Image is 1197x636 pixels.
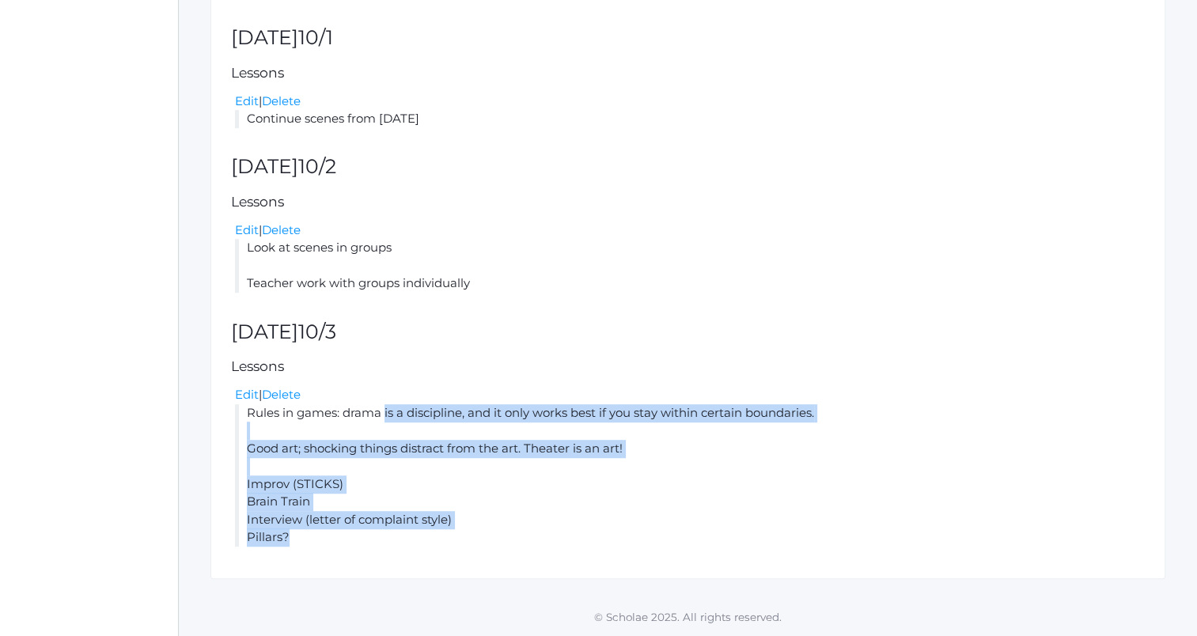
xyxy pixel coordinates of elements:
div: | [235,93,1145,111]
a: Edit [235,387,259,402]
div: | [235,386,1145,404]
h5: Lessons [231,195,1145,210]
span: 10/1 [298,25,333,49]
span: 10/2 [298,154,336,178]
h2: [DATE] [231,156,1145,178]
a: Delete [262,222,301,237]
div: | [235,221,1145,240]
a: Delete [262,93,301,108]
a: Edit [235,93,259,108]
h5: Lessons [231,66,1145,81]
h5: Lessons [231,359,1145,374]
li: Rules in games: drama is a discipline, and it only works best if you stay within certain boundari... [235,404,1145,547]
h2: [DATE] [231,27,1145,49]
h2: [DATE] [231,321,1145,343]
p: © Scholae 2025. All rights reserved. [179,609,1197,625]
li: Look at scenes in groups Teacher work with groups individually [235,239,1145,293]
a: Delete [262,387,301,402]
li: Continue scenes from [DATE] [235,110,1145,128]
a: Edit [235,222,259,237]
span: 10/3 [298,320,336,343]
